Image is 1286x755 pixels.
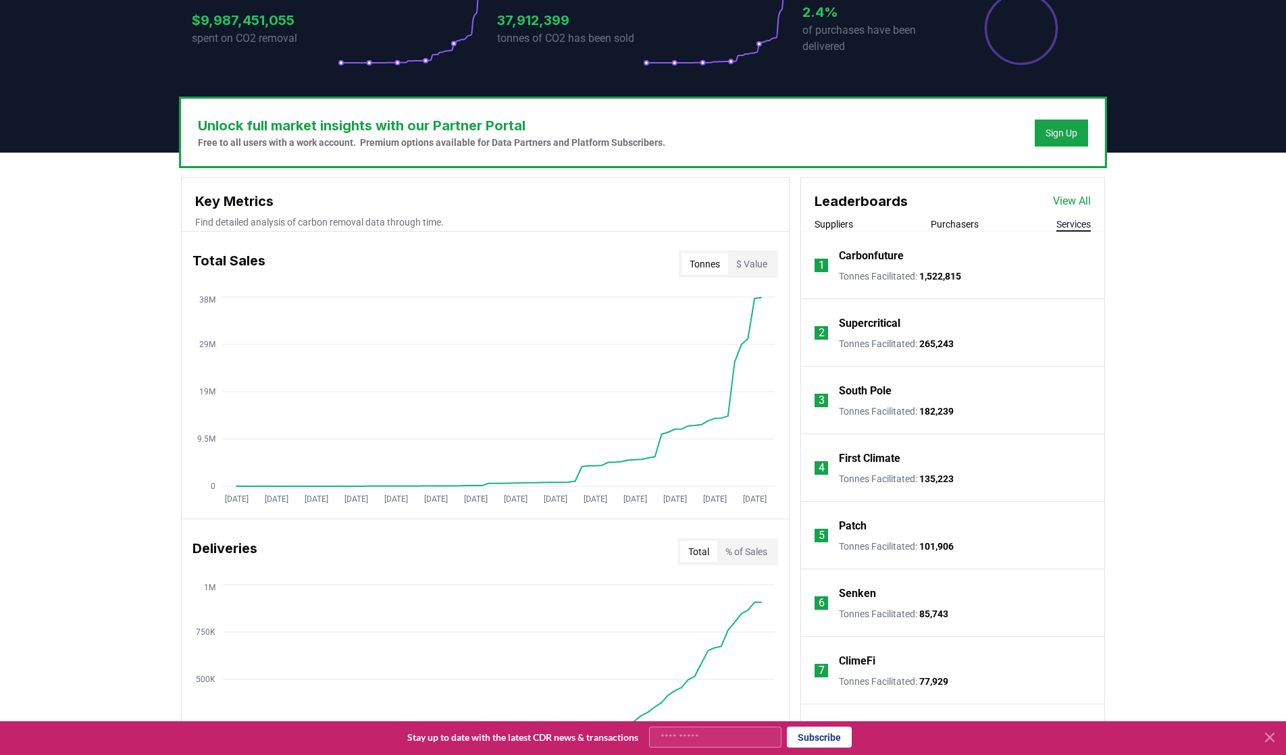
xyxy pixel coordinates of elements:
[815,217,853,231] button: Suppliers
[839,721,939,737] a: Climeworks Solution
[198,115,665,136] h3: Unlock full market insights with our Partner Portal
[839,518,867,534] a: Patch
[839,383,892,399] a: South Pole
[681,253,728,275] button: Tonnes
[225,494,249,504] tspan: [DATE]
[839,472,954,486] p: Tonnes Facilitated :
[198,136,665,149] p: Free to all users with a work account. Premium options available for Data Partners and Platform S...
[703,494,727,504] tspan: [DATE]
[265,494,288,504] tspan: [DATE]
[839,337,954,350] p: Tonnes Facilitated :
[192,30,338,47] p: spent on CO2 removal
[623,494,647,504] tspan: [DATE]
[839,269,961,283] p: Tonnes Facilitated :
[663,494,687,504] tspan: [DATE]
[497,10,643,30] h3: 37,912,399
[497,30,643,47] p: tonnes of CO2 has been sold
[197,434,215,444] tspan: 9.5M
[819,527,825,544] p: 5
[919,473,954,484] span: 135,223
[931,217,979,231] button: Purchasers
[504,494,528,504] tspan: [DATE]
[199,387,215,396] tspan: 19M
[728,253,775,275] button: $ Value
[919,676,948,687] span: 77,929
[192,538,257,565] h3: Deliveries
[204,583,215,592] tspan: 1M
[384,494,408,504] tspan: [DATE]
[199,340,215,349] tspan: 29M
[919,406,954,417] span: 182,239
[192,251,265,278] h3: Total Sales
[802,22,948,55] p: of purchases have been delivered
[839,248,904,264] a: Carbonfuture
[819,595,825,611] p: 6
[839,607,948,621] p: Tonnes Facilitated :
[344,494,368,504] tspan: [DATE]
[919,338,954,349] span: 265,243
[839,315,900,332] a: Supercritical
[1046,126,1077,140] a: Sign Up
[1056,217,1091,231] button: Services
[819,325,825,341] p: 2
[195,215,775,229] p: Find detailed analysis of carbon removal data through time.
[839,540,954,553] p: Tonnes Facilitated :
[211,481,215,491] tspan: 0
[839,405,954,418] p: Tonnes Facilitated :
[1053,193,1091,209] a: View All
[544,494,567,504] tspan: [DATE]
[192,10,338,30] h3: $9,987,451,055
[919,541,954,552] span: 101,906
[919,608,948,619] span: 85,743
[839,585,876,602] a: Senken
[1035,120,1088,147] button: Sign Up
[839,675,948,688] p: Tonnes Facilitated :
[199,295,215,305] tspan: 38M
[305,494,328,504] tspan: [DATE]
[802,2,948,22] h3: 2.4%
[919,271,961,282] span: 1,522,815
[819,392,825,409] p: 3
[680,541,717,563] button: Total
[195,191,775,211] h3: Key Metrics
[819,460,825,476] p: 4
[196,627,215,637] tspan: 750K
[743,494,767,504] tspan: [DATE]
[819,662,825,679] p: 7
[196,675,215,684] tspan: 500K
[839,450,900,467] a: First Climate
[464,494,488,504] tspan: [DATE]
[717,541,775,563] button: % of Sales
[815,191,908,211] h3: Leaderboards
[819,257,825,274] p: 1
[584,494,607,504] tspan: [DATE]
[839,653,875,669] a: ClimeFi
[424,494,448,504] tspan: [DATE]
